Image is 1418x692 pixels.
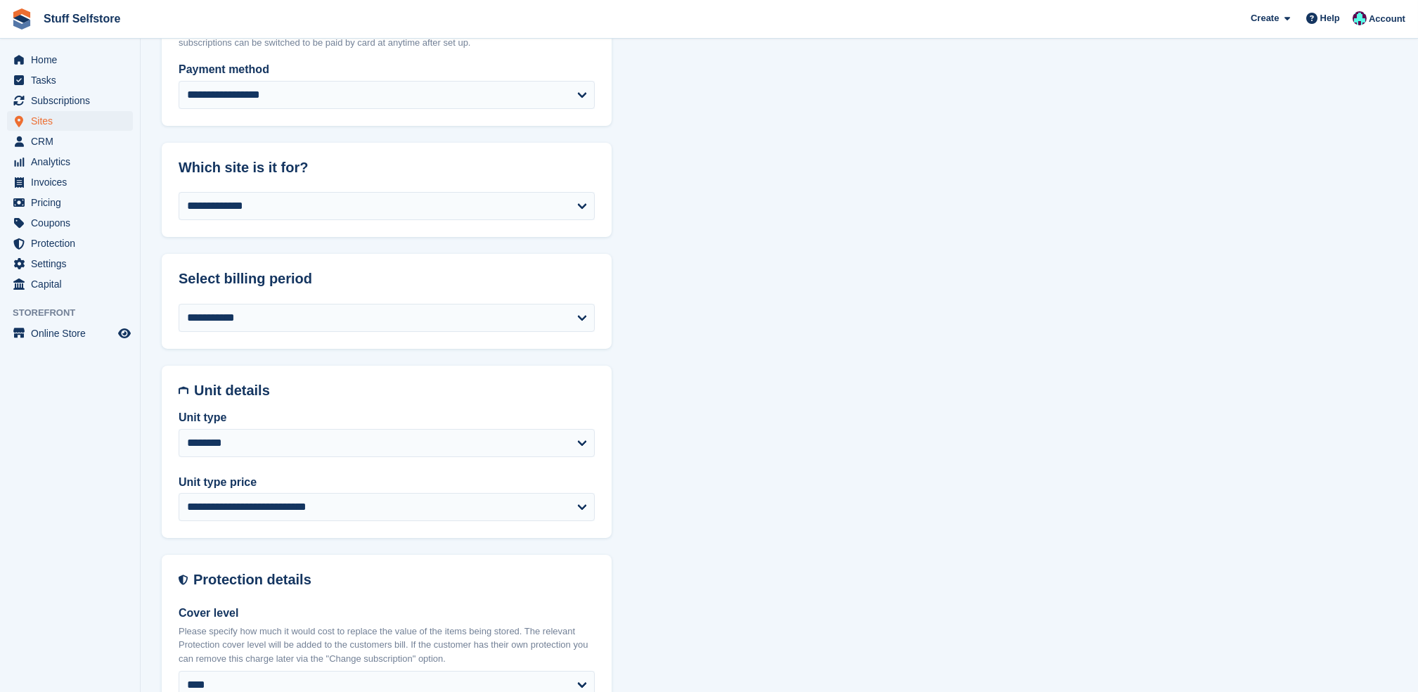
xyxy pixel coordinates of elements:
h2: Unit details [194,383,595,399]
span: Settings [31,254,115,274]
a: menu [7,254,133,274]
img: Simon Gardner [1353,11,1367,25]
a: menu [7,274,133,294]
span: Invoices [31,172,115,192]
a: menu [7,233,133,253]
span: Pricing [31,193,115,212]
a: Preview store [116,325,133,342]
img: unit-details-icon-595b0c5c156355b767ba7b61e002efae458ec76ed5ec05730b8e856ff9ea34a9.svg [179,383,188,399]
span: Create [1251,11,1279,25]
img: stora-icon-8386f47178a22dfd0bd8f6a31ec36ba5ce8667c1dd55bd0f319d3a0aa187defe.svg [11,8,32,30]
span: Storefront [13,306,140,320]
span: Protection [31,233,115,253]
label: Cover level [179,605,595,622]
a: menu [7,193,133,212]
a: Stuff Selfstore [38,7,126,30]
img: insurance-details-icon-731ffda60807649b61249b889ba3c5e2b5c27d34e2e1fb37a309f0fde93ff34a.svg [179,572,188,588]
p: Please specify how much it would cost to replace the value of the items being stored. The relevan... [179,624,595,666]
span: Help [1320,11,1340,25]
span: Analytics [31,152,115,172]
a: menu [7,323,133,343]
label: Payment method [179,61,595,78]
a: menu [7,70,133,90]
h2: Select billing period [179,271,595,287]
span: Home [31,50,115,70]
span: Sites [31,111,115,131]
a: menu [7,152,133,172]
a: menu [7,50,133,70]
a: menu [7,213,133,233]
h2: Protection details [193,572,595,588]
span: CRM [31,132,115,151]
span: Subscriptions [31,91,115,110]
h2: Which site is it for? [179,160,595,176]
label: Unit type price [179,474,595,491]
a: menu [7,132,133,151]
span: Coupons [31,213,115,233]
span: Online Store [31,323,115,343]
span: Capital [31,274,115,294]
span: Tasks [31,70,115,90]
a: menu [7,111,133,131]
a: menu [7,91,133,110]
span: Account [1369,12,1405,26]
a: menu [7,172,133,192]
label: Unit type [179,409,595,426]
